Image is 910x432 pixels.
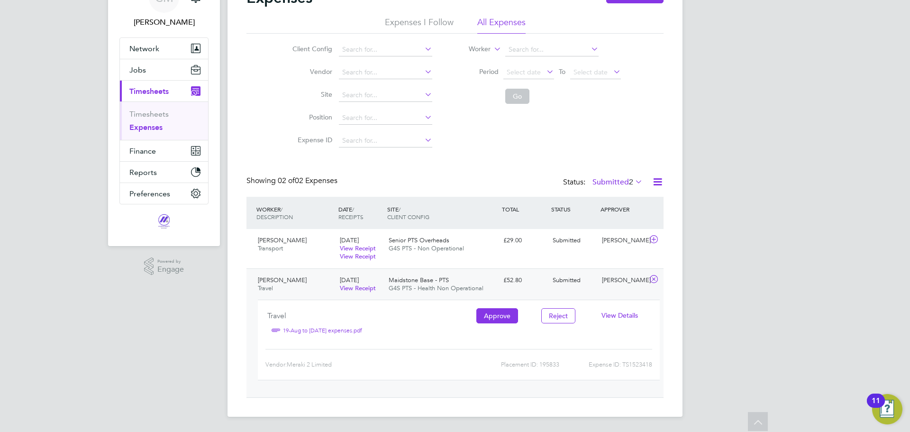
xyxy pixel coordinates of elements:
a: 19-Aug to [DATE] expenses.pdf [283,323,362,338]
div: 11 [872,401,880,413]
div: Timesheets [120,101,208,140]
span: [PERSON_NAME] [258,236,307,244]
div: £29.00 [500,233,549,248]
span: Preferences [129,189,170,198]
div: DATE [336,201,385,225]
button: Timesheets [120,81,208,101]
span: 02 Expenses [278,176,337,185]
button: Preferences [120,183,208,204]
span: View Details [601,311,638,320]
div: STATUS [549,201,598,218]
span: Transport [258,244,283,252]
label: Expense ID [290,136,332,144]
label: Position [290,113,332,121]
span: G4S PTS - Non Operational [389,244,464,252]
div: Status: [563,176,645,189]
span: 02 of [278,176,295,185]
input: Search for... [339,43,432,56]
button: Approve [476,308,518,323]
button: Go [505,89,529,104]
label: Worker [448,45,491,54]
span: Maidstone Base - PTS [389,276,449,284]
span: Powered by [157,257,184,266]
span: 2 [629,177,633,187]
div: Showing [246,176,339,186]
span: Reports [129,168,157,177]
button: Open Resource Center, 11 new notifications [872,394,902,424]
button: Reject [541,308,575,323]
span: [DATE] [340,236,359,244]
span: Travel [258,284,273,292]
label: Site [290,90,332,99]
span: Meraki 2 Limited [287,361,332,368]
span: DESCRIPTION [256,213,293,221]
div: £52.80 [500,273,549,288]
span: Select date [507,68,541,76]
input: Search for... [339,134,432,147]
label: Client Config [290,45,332,53]
li: Expenses I Follow [385,17,454,34]
a: View Receipt [340,284,376,292]
div: WORKER [254,201,336,225]
div: TOTAL [500,201,549,218]
span: / [281,205,282,213]
div: Placement ID: 195833 [436,357,559,372]
button: Reports [120,162,208,183]
div: SITE [385,201,500,225]
input: Search for... [505,43,599,56]
span: / [399,205,400,213]
span: Engage [157,266,184,274]
input: Search for... [339,111,432,125]
span: Timesheets [129,87,169,96]
div: Expense ID: TS1523418 [559,357,652,372]
label: Submitted [592,177,643,187]
div: Travel [267,308,466,323]
span: CLIENT CONFIG [387,213,429,221]
a: View Receipt [340,244,376,252]
div: [PERSON_NAME] [598,233,647,248]
a: Expenses [129,123,163,132]
label: Vendor [290,67,332,76]
span: / [352,205,354,213]
span: To [556,65,568,78]
button: Jobs [120,59,208,80]
img: magnussearch-logo-retina.png [157,214,171,229]
div: Vendor: [265,357,436,372]
span: Finance [129,147,156,156]
li: All Expenses [477,17,526,34]
a: View Receipt [340,252,376,260]
a: Go to home page [119,214,209,229]
button: Network [120,38,208,59]
span: Senior PTS Overheads [389,236,449,244]
div: [PERSON_NAME] [598,273,647,288]
div: APPROVER [598,201,647,218]
span: [PERSON_NAME] [258,276,307,284]
input: Search for... [339,89,432,102]
span: Casey Manton [119,17,209,28]
span: Submitted [553,276,581,284]
button: Finance [120,140,208,161]
span: [DATE] [340,276,359,284]
span: Jobs [129,65,146,74]
span: Select date [573,68,608,76]
input: Search for... [339,66,432,79]
span: Submitted [553,236,581,244]
a: Timesheets [129,110,169,119]
span: RECEIPTS [338,213,364,221]
span: Network [129,44,159,53]
a: Powered byEngage [144,257,184,276]
span: G4S PTS - Health Non Operational [389,284,483,292]
label: Period [456,67,499,76]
